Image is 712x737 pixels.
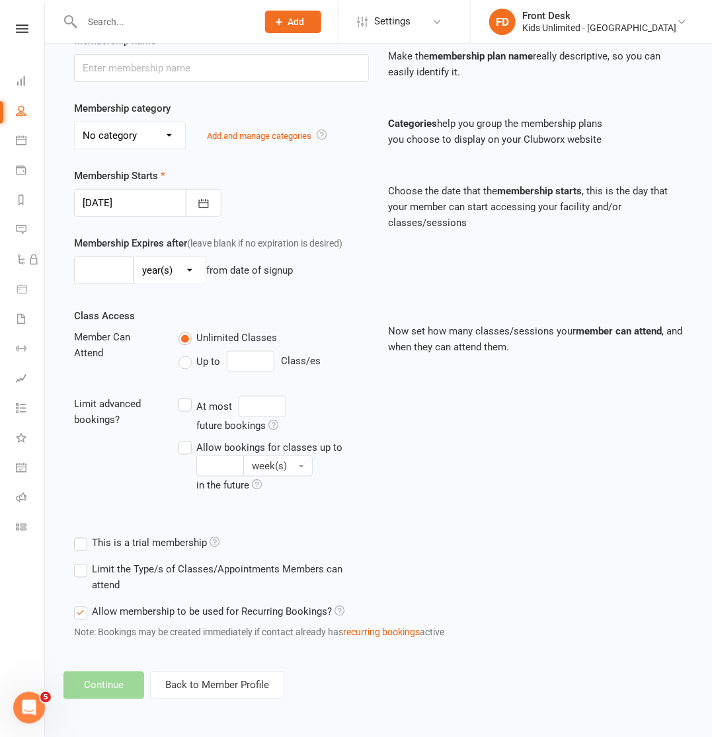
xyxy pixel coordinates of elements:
div: Class/es [178,351,368,372]
a: Calendar [16,127,46,157]
p: Make the really descriptive, so you can easily identify it. [389,48,684,80]
span: Unlimited Classes [196,330,277,344]
div: Limit advanced bookings? [64,396,169,428]
a: Product Sales [16,276,46,305]
a: Roll call kiosk mode [16,484,46,514]
label: This is a trial membership [74,535,219,551]
label: Allow membership to be used for Recurring Bookings? [74,604,344,620]
div: Allow bookings for classes up to [196,440,342,455]
label: Membership Expires after [74,235,342,251]
span: Settings [374,7,411,36]
p: Choose the date that the , this is the day that your member can start accessing your facility and... [389,183,684,231]
button: Allow bookings for classes up to in the future [243,455,313,477]
div: from date of signup [206,262,293,278]
span: week(s) [252,460,287,472]
div: future bookings [196,418,278,434]
a: People [16,97,46,127]
input: At mostfuture bookings [239,396,286,417]
button: Add [265,11,321,33]
span: Up to [196,354,220,368]
input: Enter membership name [74,54,369,82]
input: Search... [78,13,248,31]
iframe: Intercom live chat [13,692,45,724]
span: 5 [40,692,51,703]
strong: membership starts [498,185,582,197]
a: Assessments [16,365,46,395]
label: Limit the Type/s of Classes/Appointments Members can attend [74,562,369,594]
strong: member can attend [576,325,662,337]
label: Membership Starts [74,168,165,184]
div: Member Can Attend [64,329,169,361]
span: (leave blank if no expiration is desired) [187,238,342,249]
a: What's New [16,424,46,454]
strong: Categories [389,118,438,130]
label: Membership category [74,100,171,116]
div: At most [196,399,232,414]
label: Class Access [74,308,135,324]
strong: membership plan name [430,50,534,62]
div: Note: Bookings may be created immediately if contact already has active [74,625,526,640]
a: Reports [16,186,46,216]
a: Dashboard [16,67,46,97]
a: Payments [16,157,46,186]
button: recurring bookings [343,625,420,640]
a: Class kiosk mode [16,514,46,543]
p: Now set how many classes/sessions your , and when they can attend them. [389,323,684,355]
button: Back to Member Profile [150,672,284,699]
div: Kids Unlimited - [GEOGRAPHIC_DATA] [522,22,676,34]
div: FD [489,9,516,35]
a: Add and manage categories [207,131,311,141]
span: Add [288,17,305,27]
a: General attendance kiosk mode [16,454,46,484]
input: Allow bookings for classes up to week(s) in the future [196,455,244,477]
p: help you group the membership plans you choose to display on your Clubworx website [389,116,684,147]
div: in the future [196,477,262,493]
div: Front Desk [522,10,676,22]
